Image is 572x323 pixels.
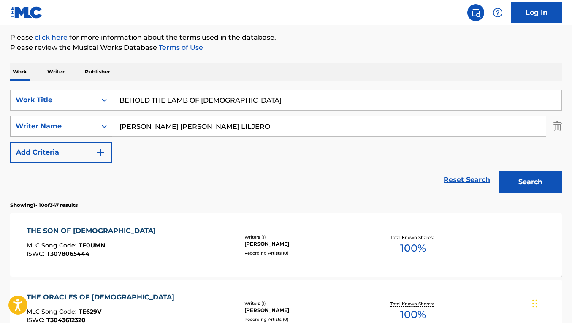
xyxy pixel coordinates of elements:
div: Drag [532,291,537,316]
div: THE ORACLES OF [DEMOGRAPHIC_DATA] [27,292,179,302]
p: Work [10,63,30,81]
img: Delete Criterion [553,116,562,137]
button: Add Criteria [10,142,112,163]
span: MLC Song Code : [27,242,79,249]
p: Writer [45,63,67,81]
iframe: Chat Widget [530,282,572,323]
a: Terms of Use [157,43,203,52]
a: Log In [511,2,562,23]
span: TE629V [79,308,101,315]
div: Recording Artists ( 0 ) [244,250,367,256]
a: Public Search [467,4,484,21]
div: Writer Name [16,121,92,131]
div: THE SON OF [DEMOGRAPHIC_DATA] [27,226,160,236]
p: Showing 1 - 10 of 347 results [10,201,78,209]
img: MLC Logo [10,6,43,19]
div: [PERSON_NAME] [244,307,367,314]
span: ISWC : [27,250,46,258]
p: Publisher [82,63,113,81]
a: THE SON OF [DEMOGRAPHIC_DATA]MLC Song Code:TE0UMNISWC:T3078065444Writers (1)[PERSON_NAME]Recordin... [10,213,562,277]
span: 100 % [400,241,426,256]
span: T3078065444 [46,250,89,258]
span: TE0UMN [79,242,105,249]
div: Help [489,4,506,21]
div: Writers ( 1 ) [244,234,367,240]
img: search [471,8,481,18]
img: help [493,8,503,18]
div: Recording Artists ( 0 ) [244,316,367,323]
div: Work Title [16,95,92,105]
div: [PERSON_NAME] [244,240,367,248]
a: Reset Search [439,171,494,189]
p: Total Known Shares: [390,234,436,241]
img: 9d2ae6d4665cec9f34b9.svg [95,147,106,157]
button: Search [499,171,562,193]
p: Total Known Shares: [390,301,436,307]
p: Please review the Musical Works Database [10,43,562,53]
form: Search Form [10,90,562,197]
span: 100 % [400,307,426,322]
span: MLC Song Code : [27,308,79,315]
a: click here [35,33,68,41]
p: Please for more information about the terms used in the database. [10,33,562,43]
div: Writers ( 1 ) [244,300,367,307]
